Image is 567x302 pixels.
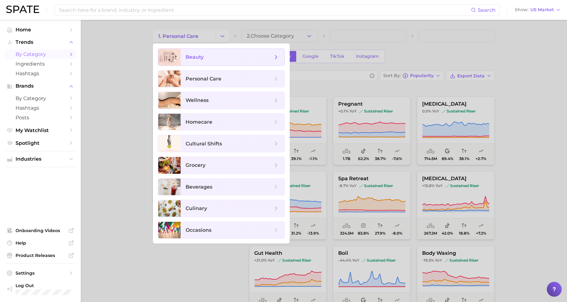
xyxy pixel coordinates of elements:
[186,97,209,103] span: wellness
[16,253,65,258] span: Product Releases
[5,69,76,78] a: Hashtags
[530,8,554,11] span: US Market
[186,119,212,125] span: homecare
[5,113,76,122] a: Posts
[5,94,76,103] a: by Category
[5,126,76,135] a: My Watchlist
[186,141,222,147] span: cultural shifts
[5,59,76,69] a: Ingredients
[186,162,205,168] span: grocery
[16,156,65,162] span: Industries
[16,27,65,33] span: Home
[5,268,76,278] a: Settings
[16,228,65,233] span: Onboarding Videos
[16,240,65,246] span: Help
[16,71,65,76] span: Hashtags
[478,7,496,13] span: Search
[16,83,65,89] span: Brands
[16,61,65,67] span: Ingredients
[5,238,76,248] a: Help
[16,283,71,288] span: Log Out
[153,43,290,244] ul: Change Category
[5,49,76,59] a: by Category
[186,54,204,60] span: beauty
[515,8,528,11] span: Show
[5,281,76,297] a: Log out. Currently logged in with e-mail unhokang@lghnh.com.
[5,226,76,235] a: Onboarding Videos
[16,140,65,146] span: Spotlight
[186,184,212,190] span: beverages
[16,115,65,121] span: Posts
[16,95,65,101] span: by Category
[58,5,471,15] input: Search here for a brand, industry, or ingredient
[513,6,562,14] button: ShowUS Market
[5,103,76,113] a: Hashtags
[5,81,76,91] button: Brands
[5,138,76,148] a: Spotlight
[5,251,76,260] a: Product Releases
[186,227,211,233] span: occasions
[186,205,207,211] span: culinary
[16,270,65,276] span: Settings
[6,6,39,13] img: SPATE
[16,51,65,57] span: by Category
[16,105,65,111] span: Hashtags
[5,25,76,34] a: Home
[186,76,221,82] span: personal care
[16,127,65,133] span: My Watchlist
[16,39,65,45] span: Trends
[5,38,76,47] button: Trends
[5,154,76,164] button: Industries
